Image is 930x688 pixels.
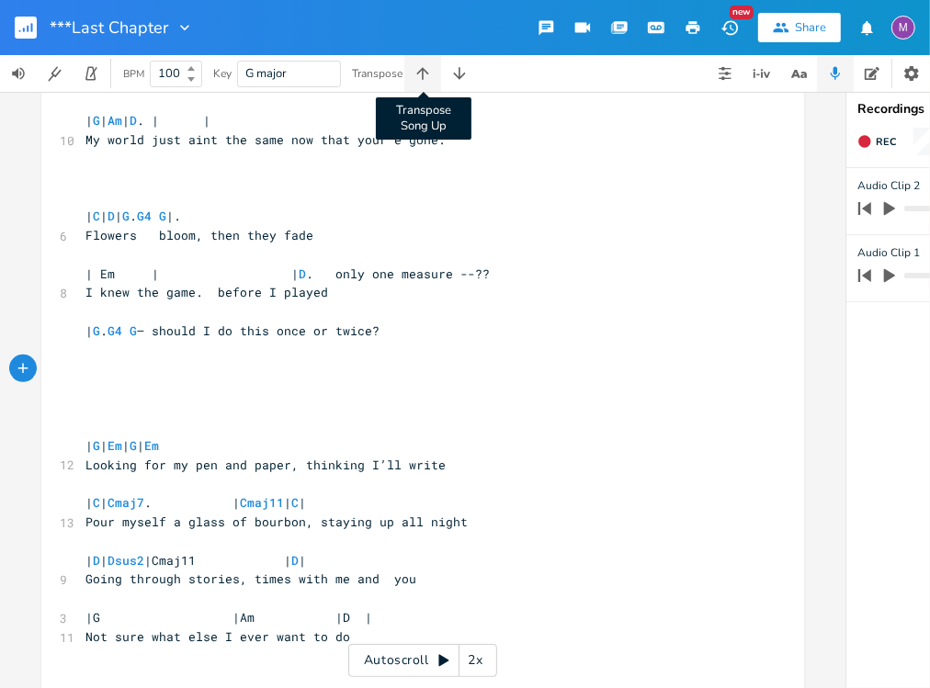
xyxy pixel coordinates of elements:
[93,112,100,129] span: G
[85,609,372,626] span: |G |Am |D |
[85,265,490,282] span: | Em | | . only one measure --??
[730,6,754,19] div: New
[758,13,841,42] button: Share
[876,135,896,149] span: Rec
[299,265,306,282] span: D
[85,437,159,454] span: | | | |
[291,494,299,511] span: C
[93,437,100,454] span: G
[93,552,100,569] span: D
[50,19,168,36] span: ***Last Chapter
[130,322,137,339] span: G
[108,208,115,224] span: D
[93,208,100,224] span: C
[850,127,903,156] button: Rec
[245,65,287,82] span: G major
[85,227,313,243] span: Flowers bloom, then they fade
[85,322,380,339] span: | . – should I do this once or twice?
[144,437,159,454] span: Em
[459,644,493,677] div: 2x
[130,437,137,454] span: G
[85,208,181,224] span: | | | . |.
[85,552,306,569] span: | | |Cmaj11 | |
[85,131,446,148] span: My world just aint the same now that your’e gone.
[891,16,915,39] div: melindameshad
[159,208,166,224] span: G
[213,68,232,79] div: Key
[108,112,122,129] span: Am
[122,208,130,224] span: G
[404,55,441,92] button: Transpose Song Up
[348,644,497,677] div: Autoscroll
[85,284,328,300] span: I knew the game. before I played
[93,494,100,511] span: C
[85,513,468,530] span: Pour myself a glass of bourbon, staying up all night
[240,494,284,511] span: Cmaj11
[891,6,915,49] button: M
[85,628,350,645] span: Not sure what else I ever want to do
[85,112,210,129] span: | | | . | |
[857,177,920,195] span: Audio Clip 2
[352,68,403,79] div: Transpose
[130,112,137,129] span: D
[85,570,416,587] span: Going through stories, times with me and you
[291,552,299,569] span: D
[93,322,100,339] span: G
[123,69,144,79] div: BPM
[711,11,748,44] button: New
[108,437,122,454] span: Em
[795,19,826,36] div: Share
[108,494,144,511] span: Cmaj7
[137,208,152,224] span: G4
[85,494,306,511] span: | | . | | |
[108,322,122,339] span: G4
[108,552,144,569] span: Dsus2
[857,244,920,262] span: Audio Clip 1
[85,457,446,473] span: Looking for my pen and paper, thinking I’ll write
